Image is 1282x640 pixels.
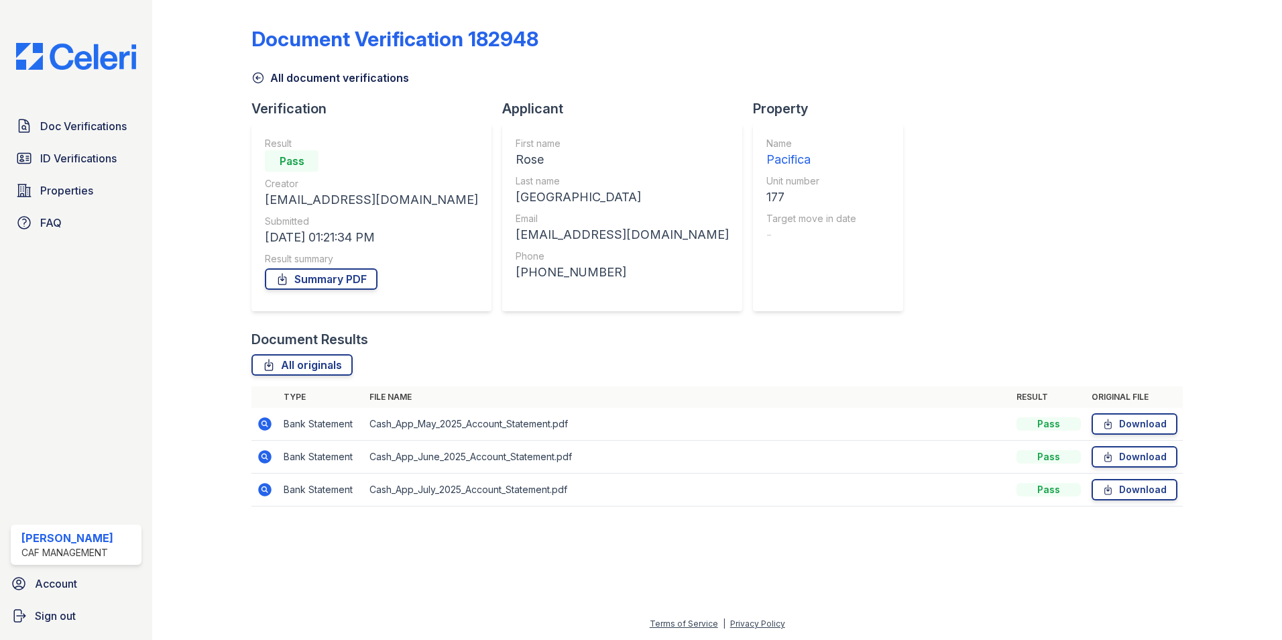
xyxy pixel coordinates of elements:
[251,70,409,86] a: All document verifications
[364,474,1011,506] td: Cash_App_July_2025_Account_Statement.pdf
[35,576,77,592] span: Account
[766,212,856,225] div: Target move in date
[251,354,353,376] a: All originals
[251,330,368,349] div: Document Results
[516,250,729,263] div: Phone
[11,113,141,140] a: Doc Verifications
[502,99,753,118] div: Applicant
[265,215,478,228] div: Submitted
[265,150,318,172] div: Pass
[516,212,729,225] div: Email
[1092,446,1177,468] a: Download
[364,441,1011,474] td: Cash_App_June_2025_Account_Statement.pdf
[1016,483,1081,496] div: Pass
[5,43,147,70] img: CE_Logo_Blue-a8612792a0a2168367f1c8372b55b34899dd931a85d93a1a3d3e32e68fde9ad4.png
[265,252,478,266] div: Result summary
[251,99,502,118] div: Verification
[40,182,93,199] span: Properties
[265,268,377,290] a: Summary PDF
[251,27,538,51] div: Document Verification 182948
[278,474,364,506] td: Bank Statement
[1092,479,1177,500] a: Download
[11,145,141,172] a: ID Verifications
[40,118,127,134] span: Doc Verifications
[753,99,914,118] div: Property
[278,441,364,474] td: Bank Statement
[265,137,478,150] div: Result
[766,137,856,150] div: Name
[11,209,141,236] a: FAQ
[516,174,729,188] div: Last name
[35,608,76,624] span: Sign out
[730,619,785,629] a: Privacy Policy
[516,263,729,282] div: [PHONE_NUMBER]
[265,228,478,247] div: [DATE] 01:21:34 PM
[11,177,141,204] a: Properties
[650,619,718,629] a: Terms of Service
[516,225,729,244] div: [EMAIL_ADDRESS][DOMAIN_NAME]
[766,188,856,207] div: 177
[1092,413,1177,435] a: Download
[265,191,478,209] div: [EMAIL_ADDRESS][DOMAIN_NAME]
[265,177,478,191] div: Creator
[516,188,729,207] div: [GEOGRAPHIC_DATA]
[766,150,856,169] div: Pacifica
[5,570,147,597] a: Account
[723,619,725,629] div: |
[21,530,113,546] div: [PERSON_NAME]
[766,137,856,169] a: Name Pacifica
[364,408,1011,441] td: Cash_App_May_2025_Account_Statement.pdf
[278,386,364,408] th: Type
[40,150,117,166] span: ID Verifications
[516,137,729,150] div: First name
[1086,386,1183,408] th: Original file
[1016,450,1081,464] div: Pass
[5,602,147,629] a: Sign out
[364,386,1011,408] th: File name
[1011,386,1086,408] th: Result
[278,408,364,441] td: Bank Statement
[766,174,856,188] div: Unit number
[516,150,729,169] div: Rose
[1016,417,1081,431] div: Pass
[40,215,62,231] span: FAQ
[21,546,113,559] div: CAF Management
[766,225,856,244] div: -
